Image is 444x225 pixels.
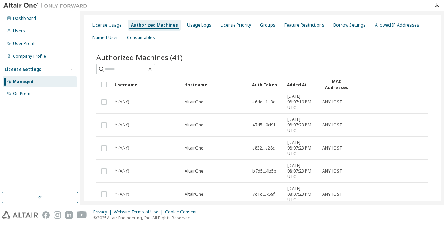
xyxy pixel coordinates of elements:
[115,122,129,128] span: * (ANY)
[185,99,203,105] span: AltairOne
[42,211,50,219] img: facebook.svg
[5,67,42,72] div: License Settings
[252,191,275,197] span: 7d1d...759f
[92,22,122,28] div: License Usage
[114,209,165,215] div: Website Terms of Use
[114,79,179,90] div: Username
[287,117,316,133] span: [DATE] 08:07:23 PM UTC
[165,209,201,215] div: Cookie Consent
[13,28,25,34] div: Users
[284,22,324,28] div: Feature Restrictions
[260,22,275,28] div: Groups
[375,22,419,28] div: Allowed IP Addresses
[13,41,37,46] div: User Profile
[187,22,212,28] div: Usage Logs
[252,79,281,90] div: Auth Token
[287,79,316,90] div: Added At
[13,16,36,21] div: Dashboard
[322,122,342,128] span: ANYHOST
[322,191,342,197] span: ANYHOST
[287,94,316,110] span: [DATE] 08:07:19 PM UTC
[287,186,316,203] span: [DATE] 08:07:23 PM UTC
[127,35,155,41] div: Consumables
[13,91,30,96] div: On Prem
[3,2,91,9] img: Altair One
[185,191,203,197] span: AltairOne
[221,22,251,28] div: License Priority
[252,122,276,128] span: 47d5...0d91
[252,99,276,105] span: a6de...113d
[115,145,129,151] span: * (ANY)
[13,53,46,59] div: Company Profile
[96,52,183,62] span: Authorized Machines (41)
[252,145,275,151] span: a832...a28c
[185,168,203,174] span: AltairOne
[115,99,129,105] span: * (ANY)
[77,211,87,219] img: youtube.svg
[65,211,73,219] img: linkedin.svg
[287,140,316,157] span: [DATE] 08:07:23 PM UTC
[92,35,118,41] div: Named User
[322,99,342,105] span: ANYHOST
[185,122,203,128] span: AltairOne
[184,79,246,90] div: Hostname
[333,22,366,28] div: Borrow Settings
[252,168,276,174] span: b7d5...4b5b
[115,191,129,197] span: * (ANY)
[115,168,129,174] span: * (ANY)
[2,211,38,219] img: altair_logo.svg
[287,163,316,180] span: [DATE] 08:07:23 PM UTC
[185,145,203,151] span: AltairOne
[322,168,342,174] span: ANYHOST
[322,79,351,90] div: MAC Addresses
[13,79,34,85] div: Managed
[131,22,178,28] div: Authorized Machines
[93,215,201,221] p: © 2025 Altair Engineering, Inc. All Rights Reserved.
[322,145,342,151] span: ANYHOST
[93,209,114,215] div: Privacy
[54,211,61,219] img: instagram.svg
